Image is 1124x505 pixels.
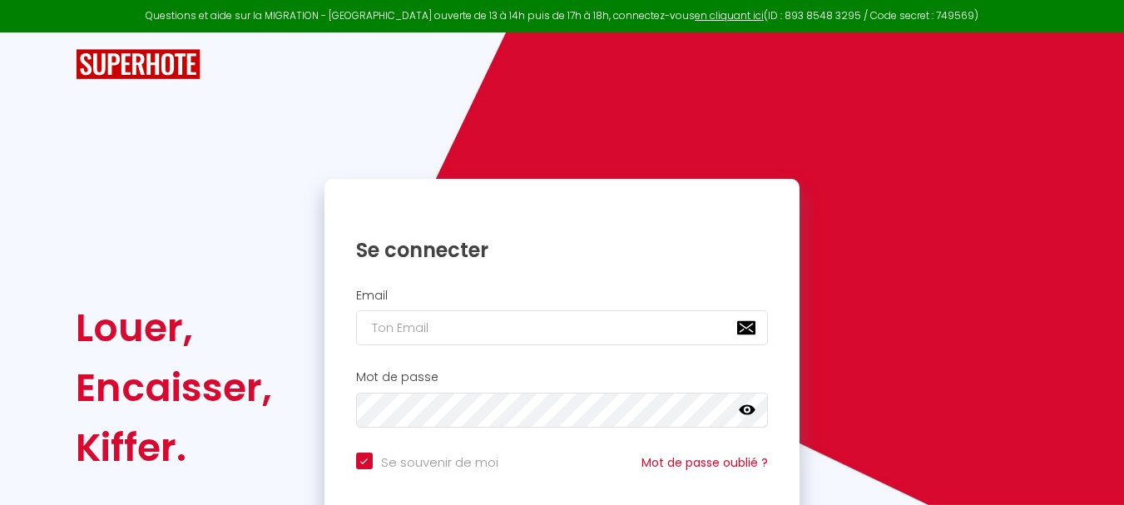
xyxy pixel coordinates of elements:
[356,370,769,384] h2: Mot de passe
[356,310,769,345] input: Ton Email
[356,289,769,303] h2: Email
[356,237,769,263] h1: Se connecter
[695,8,764,22] a: en cliquant ici
[76,298,272,358] div: Louer,
[76,358,272,418] div: Encaisser,
[641,454,768,471] a: Mot de passe oublié ?
[76,418,272,478] div: Kiffer.
[76,49,201,80] img: SuperHote logo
